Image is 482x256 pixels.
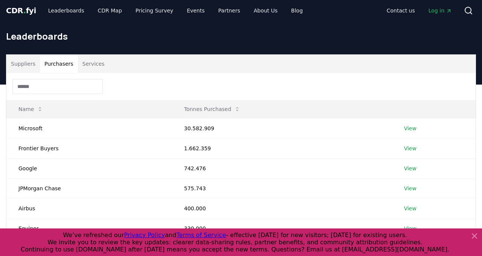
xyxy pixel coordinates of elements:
[42,4,309,17] nav: Main
[404,185,416,192] a: View
[285,4,309,17] a: Blog
[6,6,36,15] span: CDR fyi
[6,55,40,73] button: Suppliers
[130,4,179,17] a: Pricing Survey
[429,7,452,14] span: Log in
[248,4,284,17] a: About Us
[42,4,90,17] a: Leaderboards
[6,118,172,138] td: Microsoft
[423,4,458,17] a: Log in
[12,102,49,117] button: Name
[6,158,172,178] td: Google
[172,178,392,198] td: 575.743
[6,5,36,16] a: CDR.fyi
[6,218,172,238] td: Equinor
[404,145,416,152] a: View
[23,6,26,15] span: .
[6,138,172,158] td: Frontier Buyers
[6,198,172,218] td: Airbus
[40,55,78,73] button: Purchasers
[181,4,210,17] a: Events
[172,118,392,138] td: 30.582.909
[381,4,458,17] nav: Main
[78,55,109,73] button: Services
[404,165,416,172] a: View
[6,30,476,42] h1: Leaderboards
[404,205,416,212] a: View
[172,198,392,218] td: 400.000
[172,138,392,158] td: 1.662.359
[212,4,246,17] a: Partners
[404,125,416,132] a: View
[381,4,421,17] a: Contact us
[178,102,246,117] button: Tonnes Purchased
[172,218,392,238] td: 330.000
[92,4,128,17] a: CDR Map
[6,178,172,198] td: JPMorgan Chase
[172,158,392,178] td: 742.476
[404,225,416,232] a: View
